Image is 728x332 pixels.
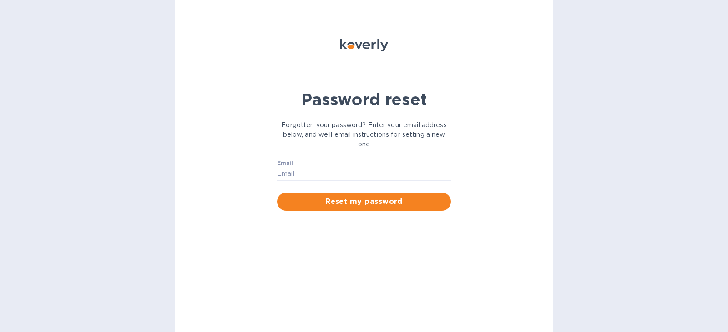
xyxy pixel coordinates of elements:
[277,161,293,166] label: Email
[277,193,451,211] button: Reset my password
[284,196,444,207] span: Reset my password
[340,39,388,51] img: Koverly
[301,89,427,109] b: Password reset
[277,167,451,181] input: Email
[277,120,451,149] p: Forgotten your password? Enter your email address below, and we'll email instructions for setting...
